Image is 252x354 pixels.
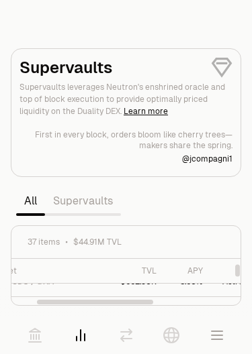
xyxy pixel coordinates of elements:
a: @jcompagni1 [182,154,233,164]
span: $44.91M TVL [73,237,122,247]
p: orders bloom like cherry trees— [111,129,233,140]
p: @ jcompagni1 [182,154,233,164]
p: makers share the spring. [139,140,233,151]
a: 0.00% [165,297,211,327]
span: 37 items [28,237,60,247]
a: Supervaults [45,188,121,215]
div: APY [173,265,203,276]
a: All [16,188,45,215]
a: Learn more [124,106,168,117]
h2: Supervaults [19,57,233,78]
a: $327.41K [112,297,165,327]
p: Supervaults leverages Neutron's enshrined oracle and top of block execution to provide optimally ... [19,81,233,117]
a: First in every block,orders bloom like cherry trees—makers share the spring. [19,129,233,151]
p: First in every block, [35,129,108,140]
div: TVL [120,265,157,276]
